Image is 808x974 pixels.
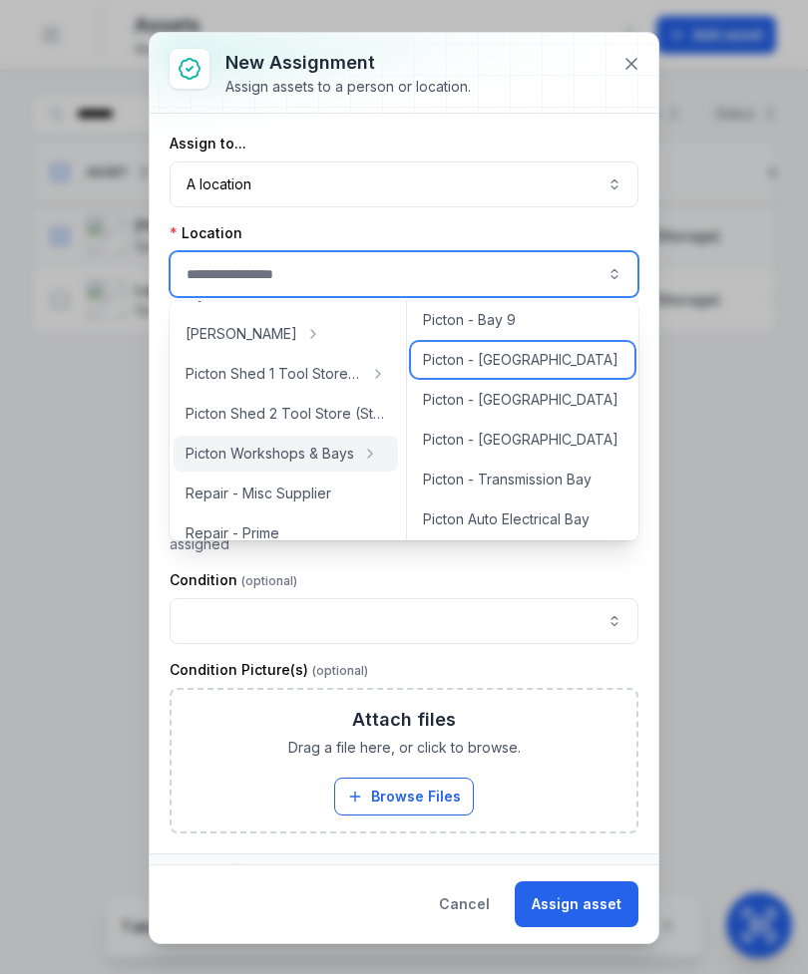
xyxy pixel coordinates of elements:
[186,324,297,344] span: [PERSON_NAME]
[352,706,456,734] h3: Attach files
[186,484,331,503] span: Repair - Misc Supplier
[423,310,516,330] span: Picton - Bay 9
[423,509,590,529] span: Picton Auto Electrical Bay
[170,862,247,886] span: Assets
[170,162,638,207] button: A location
[226,862,247,886] div: 1
[225,49,471,77] h3: New assignment
[186,444,354,464] span: Picton Workshops & Bays
[422,881,507,927] button: Cancel
[423,470,592,489] span: Picton - Transmission Bay
[170,570,297,590] label: Condition
[186,523,279,543] span: Repair - Prime
[225,77,471,97] div: Assign assets to a person or location.
[186,404,386,424] span: Picton Shed 2 Tool Store (Storage)
[423,430,618,450] span: Picton - [GEOGRAPHIC_DATA]
[334,778,474,815] button: Browse Files
[150,854,658,894] button: Assets1
[423,390,618,410] span: Picton - [GEOGRAPHIC_DATA]
[170,223,242,243] label: Location
[170,660,368,680] label: Condition Picture(s)
[288,738,521,758] span: Drag a file here, or click to browse.
[515,881,638,927] button: Assign asset
[186,364,362,384] span: Picton Shed 1 Tool Store (Storage)
[170,134,246,154] label: Assign to...
[423,350,618,370] span: Picton - [GEOGRAPHIC_DATA]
